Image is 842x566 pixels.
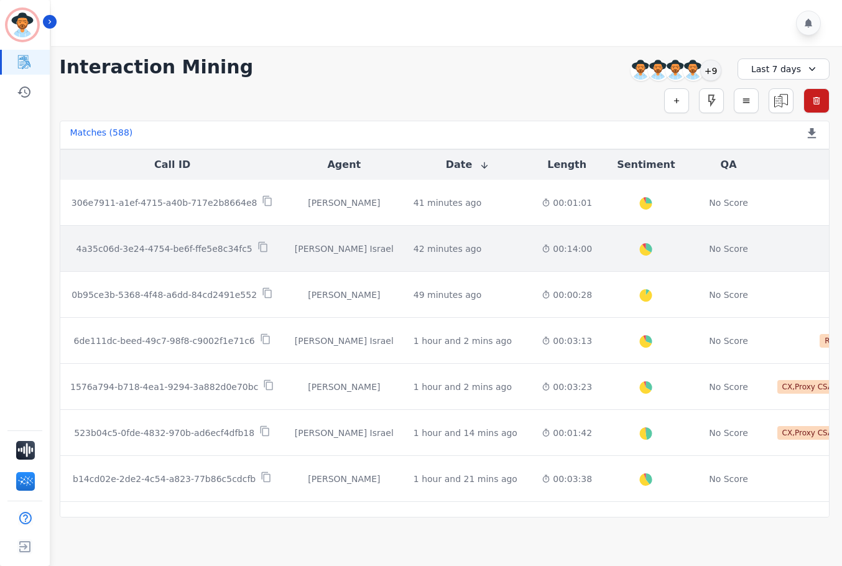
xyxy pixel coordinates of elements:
[709,335,748,347] div: No Score
[74,335,255,347] p: 6de111dc-beed-49c7-98f8-c9002f1e71c6
[327,157,361,172] button: Agent
[414,427,517,439] div: 1 hour and 14 mins ago
[709,381,748,393] div: No Score
[542,197,592,209] div: 00:01:01
[414,289,481,301] div: 49 minutes ago
[70,381,258,393] p: 1576a794-b718-4ea1-9294-3a882d0e70bc
[617,157,675,172] button: Sentiment
[295,427,394,439] div: [PERSON_NAME] Israel
[738,58,830,80] div: Last 7 days
[709,473,748,485] div: No Score
[295,243,394,255] div: [PERSON_NAME] Israel
[72,289,257,301] p: 0b95ce3b-5368-4f48-a6dd-84cd2491e552
[7,10,37,40] img: Bordered avatar
[295,289,394,301] div: [PERSON_NAME]
[295,473,394,485] div: [PERSON_NAME]
[542,427,592,439] div: 00:01:42
[414,381,512,393] div: 1 hour and 2 mins ago
[414,243,481,255] div: 42 minutes ago
[295,197,394,209] div: [PERSON_NAME]
[295,335,394,347] div: [PERSON_NAME] Israel
[446,157,490,172] button: Date
[542,335,592,347] div: 00:03:13
[72,197,257,209] p: 306e7911-a1ef-4715-a40b-717e2b8664e8
[709,427,748,439] div: No Score
[414,335,512,347] div: 1 hour and 2 mins ago
[154,157,190,172] button: Call ID
[70,126,133,144] div: Matches ( 588 )
[76,243,252,255] p: 4a35c06d-3e24-4754-be6f-ffe5e8c34fc5
[547,157,586,172] button: Length
[295,381,394,393] div: [PERSON_NAME]
[542,289,592,301] div: 00:00:28
[542,473,592,485] div: 00:03:38
[709,289,748,301] div: No Score
[60,56,254,78] h1: Interaction Mining
[414,197,481,209] div: 41 minutes ago
[542,243,592,255] div: 00:14:00
[542,381,592,393] div: 00:03:23
[709,197,748,209] div: No Score
[414,473,517,485] div: 1 hour and 21 mins ago
[73,473,256,485] p: b14cd02e-2de2-4c54-a823-77b86c5cdcfb
[721,157,737,172] button: QA
[709,243,748,255] div: No Score
[700,60,721,81] div: +9
[74,427,254,439] p: 523b04c5-0fde-4832-970b-ad6ecf4dfb18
